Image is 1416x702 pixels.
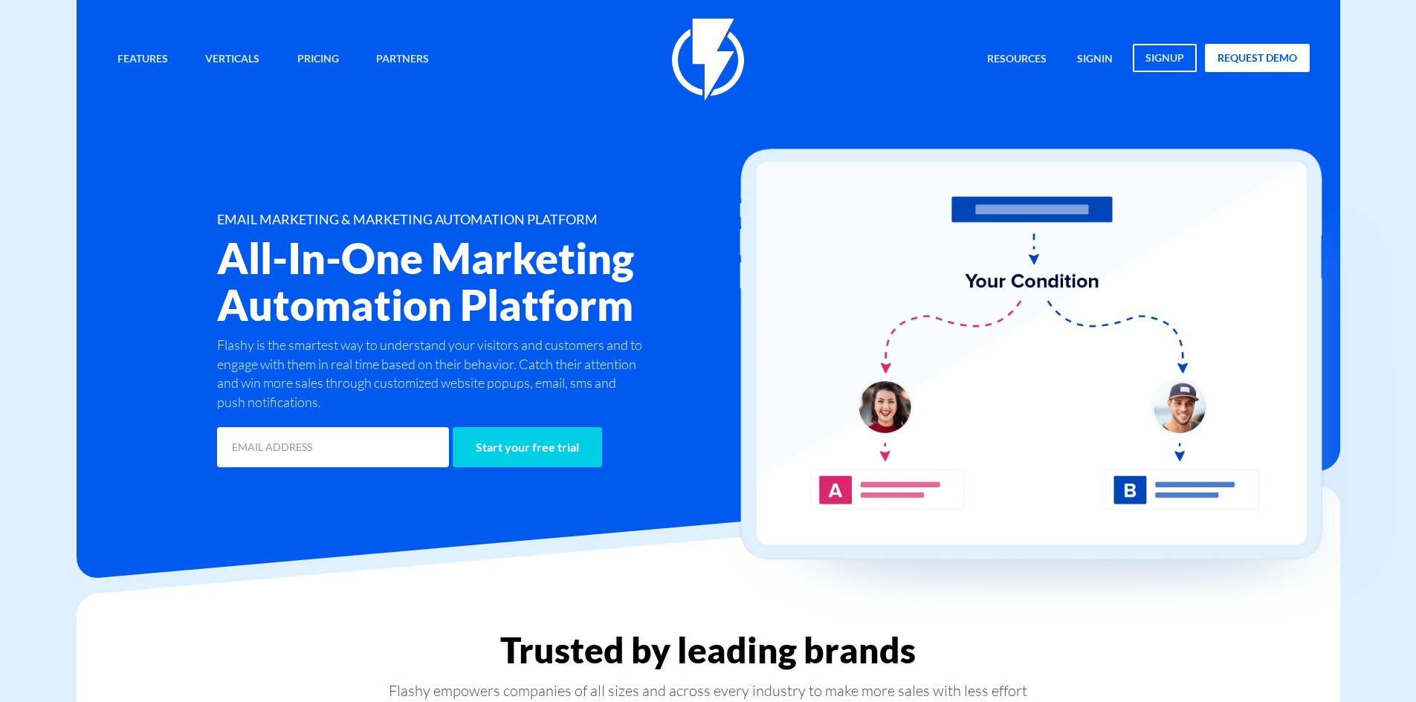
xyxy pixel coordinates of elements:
a: Partners [365,44,440,76]
p: Flashy empowers companies of all sizes and across every industry to make more sales with less effort [77,680,1340,701]
input: EMAIL ADDRESS [217,427,449,467]
a: signin [1066,44,1124,76]
a: signup [1133,44,1197,72]
h2: All-In-One Marketing Automation Platform [217,235,797,328]
a: Resources [976,44,1058,76]
p: Flashy is the smartest way to understand your visitors and customers and to engage with them in r... [217,336,647,412]
input: Start your free trial [453,427,602,467]
a: request demo [1205,44,1310,72]
a: Features [106,44,179,76]
a: Verticals [194,44,271,76]
h2: Trusted by leading brands [77,631,1340,669]
a: Pricing [286,44,350,76]
h1: EMAIL MARKETING & MARKETING AUTOMATION PLATFORM [217,212,797,227]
